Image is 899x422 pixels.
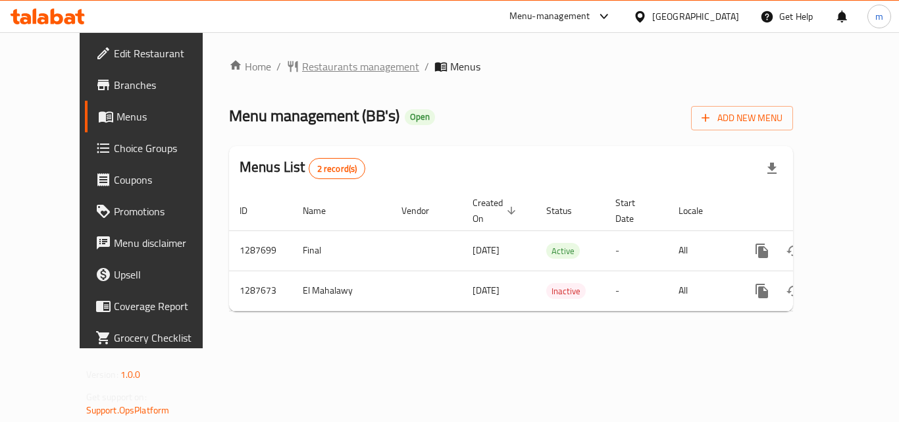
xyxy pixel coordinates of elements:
span: Add New Menu [702,110,783,126]
button: more [746,275,778,307]
span: Restaurants management [302,59,419,74]
span: Edit Restaurant [114,45,219,61]
span: Version: [86,366,118,383]
span: Vendor [401,203,446,219]
a: Coverage Report [85,290,230,322]
a: Upsell [85,259,230,290]
a: Menu disclaimer [85,227,230,259]
span: Inactive [546,284,586,299]
td: Final [292,230,391,271]
a: Restaurants management [286,59,419,74]
span: ID [240,203,265,219]
a: Menus [85,101,230,132]
div: Menu-management [509,9,590,24]
a: Promotions [85,196,230,227]
span: Active [546,244,580,259]
button: Add New Menu [691,106,793,130]
td: - [605,230,668,271]
li: / [276,59,281,74]
div: Inactive [546,283,586,299]
th: Actions [736,191,883,231]
td: - [605,271,668,311]
table: enhanced table [229,191,883,311]
div: Total records count [309,158,366,179]
span: Menus [450,59,480,74]
td: All [668,271,736,311]
a: Edit Restaurant [85,38,230,69]
a: Branches [85,69,230,101]
a: Grocery Checklist [85,322,230,354]
td: El Mahalawy [292,271,391,311]
span: Status [546,203,589,219]
span: Promotions [114,203,219,219]
span: [DATE] [473,242,500,259]
span: Menu disclaimer [114,235,219,251]
nav: breadcrumb [229,59,793,74]
div: [GEOGRAPHIC_DATA] [652,9,739,24]
a: Choice Groups [85,132,230,164]
span: 2 record(s) [309,163,365,175]
a: Support.OpsPlatform [86,402,170,419]
span: Grocery Checklist [114,330,219,346]
span: Branches [114,77,219,93]
span: Upsell [114,267,219,282]
span: Created On [473,195,520,226]
span: Open [405,111,435,122]
span: Name [303,203,343,219]
li: / [424,59,429,74]
button: Change Status [778,275,809,307]
span: m [875,9,883,24]
button: Change Status [778,235,809,267]
a: Home [229,59,271,74]
span: [DATE] [473,282,500,299]
span: Get support on: [86,388,147,406]
span: Coverage Report [114,298,219,314]
td: 1287673 [229,271,292,311]
span: Menus [116,109,219,124]
td: 1287699 [229,230,292,271]
div: Export file [756,153,788,184]
span: 1.0.0 [120,366,141,383]
td: All [668,230,736,271]
span: Choice Groups [114,140,219,156]
button: more [746,235,778,267]
h2: Menus List [240,157,365,179]
span: Locale [679,203,720,219]
a: Coupons [85,164,230,196]
span: Start Date [615,195,652,226]
span: Menu management ( BB's ) [229,101,399,130]
span: Coupons [114,172,219,188]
